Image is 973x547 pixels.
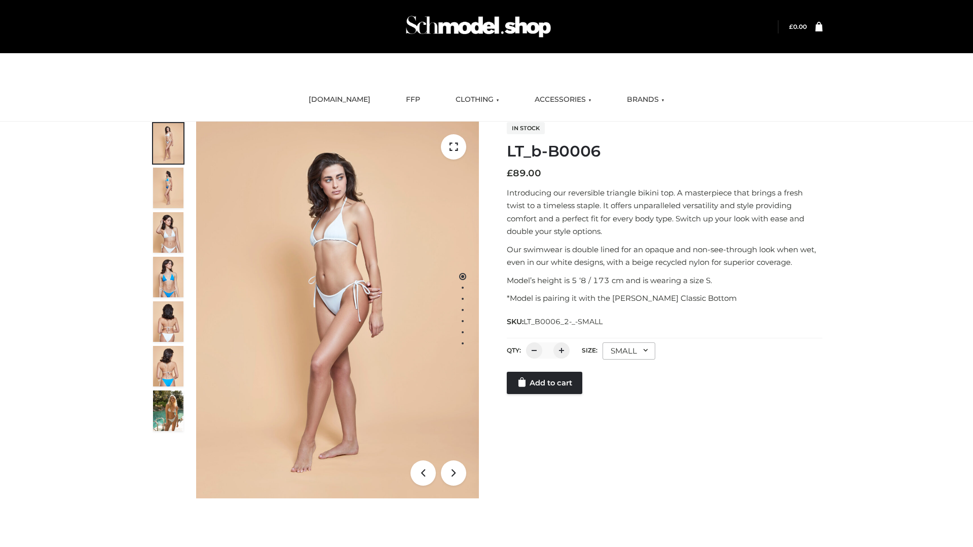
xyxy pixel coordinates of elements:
a: £0.00 [789,23,807,30]
img: Schmodel Admin 964 [402,7,554,47]
a: [DOMAIN_NAME] [301,89,378,111]
p: *Model is pairing it with the [PERSON_NAME] Classic Bottom [507,292,822,305]
img: ArielClassicBikiniTop_CloudNine_AzureSky_OW114ECO_7-scaled.jpg [153,301,183,342]
span: SKU: [507,316,604,328]
a: BRANDS [619,89,672,111]
span: £ [789,23,793,30]
img: ArielClassicBikiniTop_CloudNine_AzureSky_OW114ECO_3-scaled.jpg [153,212,183,253]
p: Introducing our reversible triangle bikini top. A masterpiece that brings a fresh twist to a time... [507,186,822,238]
span: £ [507,168,513,179]
bdi: 89.00 [507,168,541,179]
img: Arieltop_CloudNine_AzureSky2.jpg [153,390,183,431]
label: Size: [582,346,597,354]
img: ArielClassicBikiniTop_CloudNine_AzureSky_OW114ECO_8-scaled.jpg [153,346,183,386]
div: SMALL [603,342,655,360]
a: CLOTHING [448,89,507,111]
span: LT_B0006_2-_-SMALL [523,317,603,326]
img: ArielClassicBikiniTop_CloudNine_AzureSky_OW114ECO_1 [196,122,479,498]
img: ArielClassicBikiniTop_CloudNine_AzureSky_OW114ECO_1-scaled.jpg [153,123,183,164]
img: ArielClassicBikiniTop_CloudNine_AzureSky_OW114ECO_4-scaled.jpg [153,257,183,297]
a: FFP [398,89,428,111]
span: In stock [507,122,545,134]
p: Our swimwear is double lined for an opaque and non-see-through look when wet, even in our white d... [507,243,822,269]
a: ACCESSORIES [527,89,599,111]
p: Model’s height is 5 ‘8 / 173 cm and is wearing a size S. [507,274,822,287]
bdi: 0.00 [789,23,807,30]
label: QTY: [507,346,521,354]
h1: LT_b-B0006 [507,142,822,161]
img: ArielClassicBikiniTop_CloudNine_AzureSky_OW114ECO_2-scaled.jpg [153,168,183,208]
a: Add to cart [507,372,582,394]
